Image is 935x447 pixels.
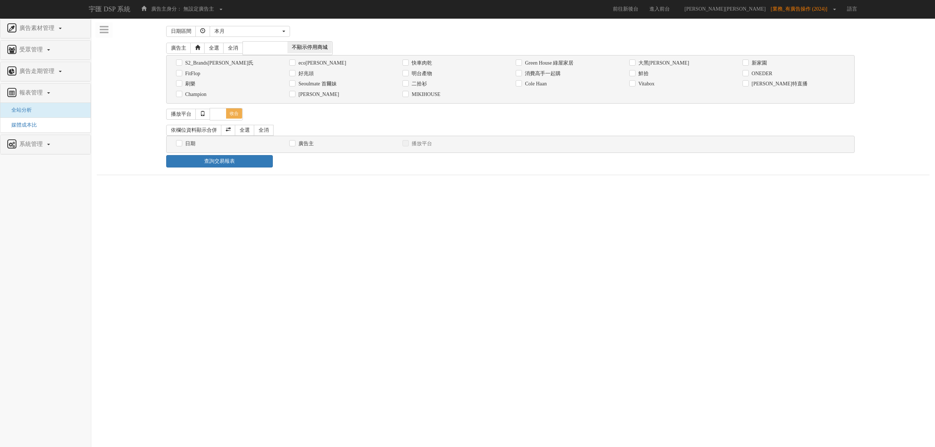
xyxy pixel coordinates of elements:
label: [PERSON_NAME] [297,91,339,98]
span: 廣告走期管理 [18,68,58,74]
label: 播放平台 [410,140,432,147]
span: 不顯示停用商城 [287,42,332,53]
div: 本月 [214,28,281,35]
label: 二拾衫 [410,80,427,88]
span: 系統管理 [18,141,46,147]
a: 媒體成本比 [6,122,37,128]
label: 明台產物 [410,70,432,77]
label: ONEDER [750,70,772,77]
a: 受眾管理 [6,44,85,56]
a: 系統管理 [6,139,85,150]
label: 廣告主 [297,140,314,147]
a: 全消 [254,125,274,136]
a: 全消 [223,43,243,54]
label: Vitabox [637,80,654,88]
label: 日期 [183,140,195,147]
label: Cole Haan [523,80,546,88]
label: 好兆頭 [297,70,314,77]
label: Champion [183,91,206,98]
span: 無設定廣告主 [183,6,214,12]
label: Seoulmate 首爾妹 [297,80,337,88]
span: 受眾管理 [18,46,46,53]
label: 大黑[PERSON_NAME] [637,59,689,67]
label: MIKIHOUSE [410,91,440,98]
button: 本月 [210,26,290,37]
span: 收合 [226,108,242,119]
label: eco[PERSON_NAME] [297,59,346,67]
a: 全選 [204,43,224,54]
label: 刷樂 [183,80,195,88]
span: 報表管理 [18,89,46,96]
label: FitFlop [183,70,200,77]
a: 查詢交易報表 [166,155,273,167]
a: 廣告走期管理 [6,66,85,77]
label: 新家園 [750,59,767,67]
span: [PERSON_NAME][PERSON_NAME] [681,6,769,12]
label: [PERSON_NAME]特直播 [750,80,808,88]
a: 報表管理 [6,87,85,99]
label: S2_Brands[PERSON_NAME]氏 [183,59,253,67]
label: Green House 綠屋家居 [523,59,573,67]
span: 廣告素材管理 [18,25,58,31]
span: 廣告主身分： [151,6,182,12]
label: 快車肉乾 [410,59,432,67]
a: 全選 [235,125,255,136]
a: 廣告素材管理 [6,23,85,34]
label: 消費高手一起購 [523,70,561,77]
label: 鮮拾 [637,70,649,77]
a: 全站分析 [6,107,32,113]
span: [業務_有廣告操作 (2024)] [771,6,831,12]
